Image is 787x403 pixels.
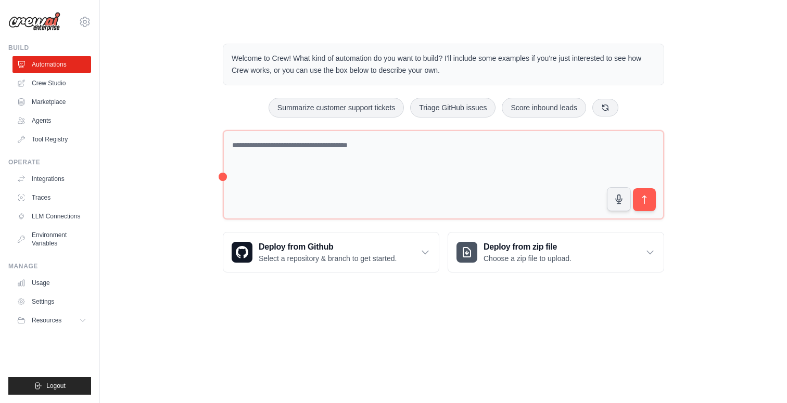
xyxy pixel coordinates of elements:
[232,53,655,76] p: Welcome to Crew! What kind of automation do you want to build? I'll include some examples if you'...
[12,131,91,148] a: Tool Registry
[46,382,66,390] span: Logout
[12,75,91,92] a: Crew Studio
[484,253,572,264] p: Choose a zip file to upload.
[12,189,91,206] a: Traces
[8,44,91,52] div: Build
[8,377,91,395] button: Logout
[12,56,91,73] a: Automations
[12,171,91,187] a: Integrations
[8,12,60,32] img: Logo
[12,227,91,252] a: Environment Variables
[484,241,572,253] h3: Deploy from zip file
[269,98,404,118] button: Summarize customer support tickets
[259,241,397,253] h3: Deploy from Github
[12,94,91,110] a: Marketplace
[8,158,91,166] div: Operate
[410,98,496,118] button: Triage GitHub issues
[32,316,61,324] span: Resources
[12,312,91,329] button: Resources
[502,98,586,118] button: Score inbound leads
[12,112,91,129] a: Agents
[12,208,91,225] a: LLM Connections
[259,253,397,264] p: Select a repository & branch to get started.
[12,275,91,291] a: Usage
[8,262,91,270] div: Manage
[12,293,91,310] a: Settings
